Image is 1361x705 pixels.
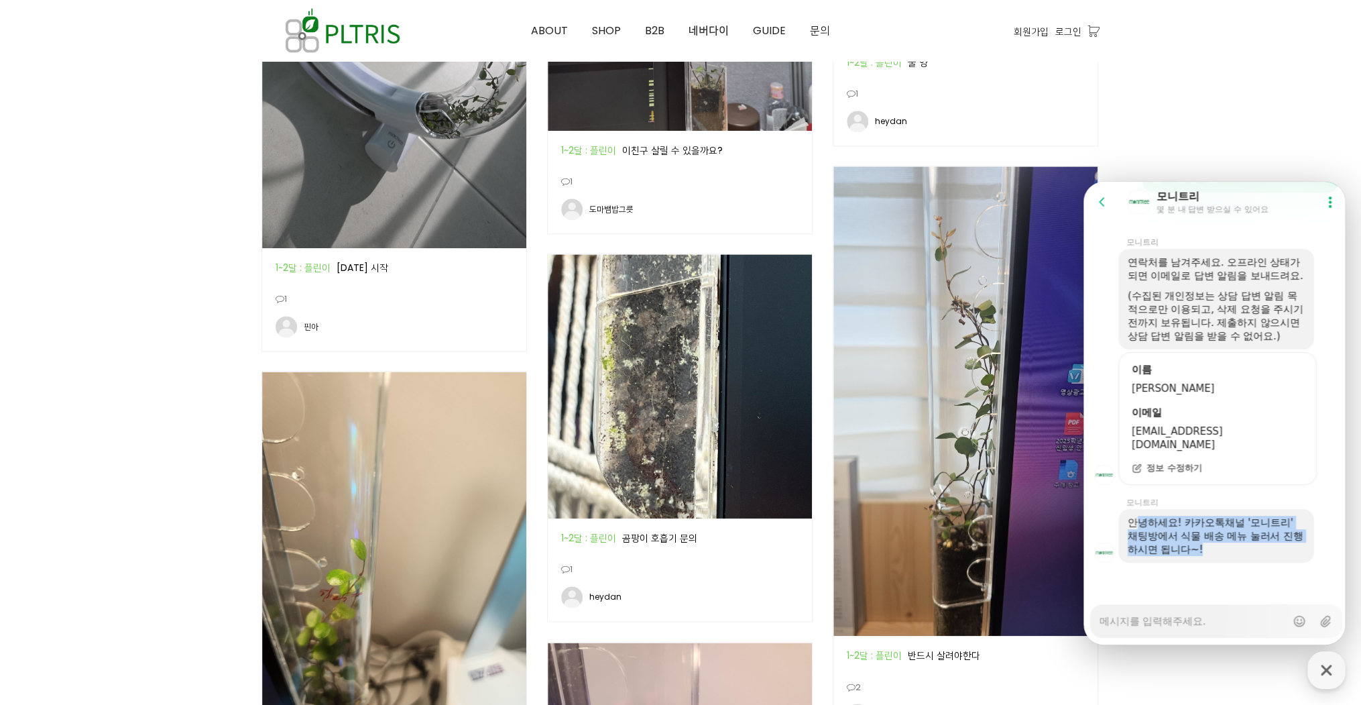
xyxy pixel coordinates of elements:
em: 1~2달 : 플린이 [276,261,334,274]
div: 물 양 [847,56,1084,68]
span: 네버다이 [689,23,729,38]
div: 이친구 살릴 수 있을까요? [561,144,798,156]
a: 1~2달 : 플린이 [561,144,622,157]
a: B2B [633,1,676,61]
a: 네버다이 [676,1,741,61]
div: heydan [875,117,907,126]
a: 1~2달 : 플린이 [561,531,622,545]
span: ABOUT [531,23,568,38]
small: 1 [561,563,573,586]
a: 1~2달 : 플린이 [847,649,908,662]
div: [DATE] 시작 [276,262,513,274]
small: 1 [276,292,287,316]
a: SHOP [580,1,633,61]
a: 1~2달 : 플린이 [847,56,908,69]
iframe: Channel chat [1083,182,1345,645]
span: 문의 [810,23,830,38]
a: 문의 [798,1,842,61]
em: 1~2달 : 플린이 [561,531,619,545]
a: 회원가입 [1014,24,1049,39]
em: 1~2달 : 플린이 [561,144,619,157]
div: heydan [589,592,622,602]
em: 1~2달 : 플린이 [847,56,905,69]
a: 1~2달 : 플린이 [276,261,337,274]
div: 반드시 살려야한다 [847,649,1084,661]
span: B2B [645,23,664,38]
a: 로그인 [1055,24,1081,39]
span: GUIDE [753,23,786,38]
span: SHOP [592,23,621,38]
a: ABOUT [519,1,580,61]
div: 도마뱀밥그릇 [589,205,634,214]
div: 곰팡이 호흡기 문의 [561,532,798,544]
div: 핀아 [304,322,318,331]
small: 1 [847,87,858,111]
small: 1 [561,175,573,199]
a: GUIDE [741,1,798,61]
em: 1~2달 : 플린이 [847,649,905,662]
small: 2 [847,680,861,704]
